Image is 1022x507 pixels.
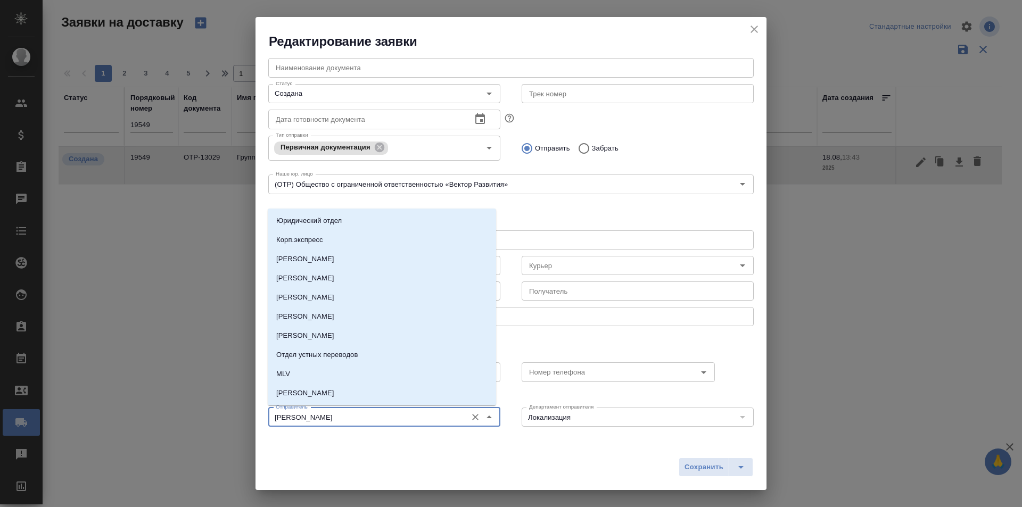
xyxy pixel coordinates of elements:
p: [PERSON_NAME] [276,292,334,303]
button: Close [482,410,497,425]
button: Open [735,177,750,192]
div: split button [679,458,753,477]
button: Open [482,86,497,101]
p: [PERSON_NAME] [276,273,334,284]
button: Сохранить [679,458,729,477]
span: Сохранить [685,461,723,473]
h2: Редактирование заявки [269,33,767,50]
div: Первичная документация [274,142,388,155]
span: Первичная документация [274,143,377,151]
p: [PERSON_NAME] [276,254,334,264]
p: Отправить [535,143,570,154]
button: Open [696,365,711,380]
textarea: [PHONE_NUMBER] [276,313,746,321]
button: Open [735,258,750,273]
p: [PERSON_NAME] [276,388,334,398]
p: Забрать [592,143,619,154]
h4: Параметры доставки [268,209,754,222]
textarea: [STREET_ADDRESS] / [276,236,746,244]
button: Open [482,140,497,155]
p: Юридический отдел [276,215,342,226]
button: close [746,21,762,37]
p: MLV [276,369,290,379]
p: Корп.экспресс [276,235,323,245]
p: [PERSON_NAME] [276,330,334,341]
p: [PERSON_NAME] [276,311,334,322]
p: Отдел устных переводов [276,350,358,360]
button: Если заполнить эту дату, автоматически создастся заявка, чтобы забрать готовые документы [502,111,516,125]
button: Очистить [468,410,483,425]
